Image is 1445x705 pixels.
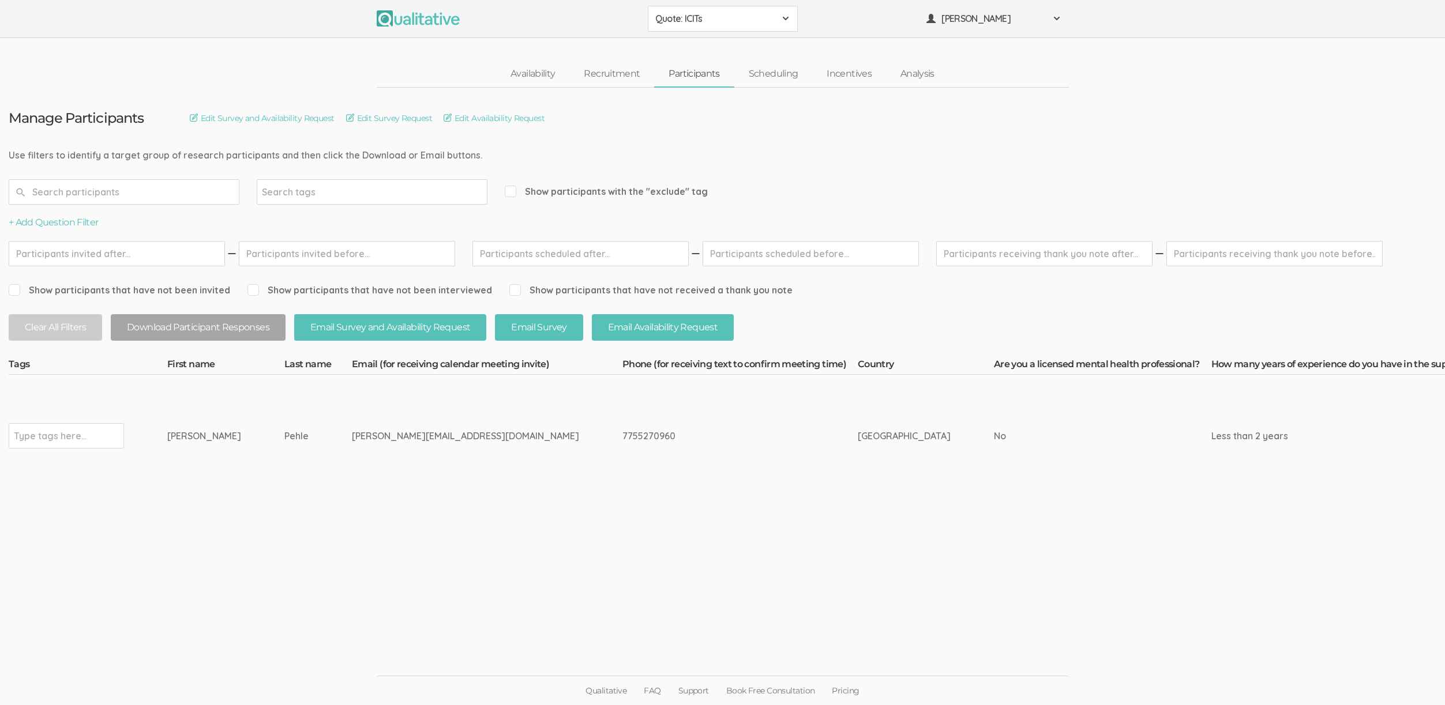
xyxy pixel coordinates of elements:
[167,358,284,374] th: First name
[505,185,708,198] span: Show participants with the "exclude" tag
[444,112,545,125] a: Edit Availability Request
[577,676,635,705] a: Qualitative
[239,241,455,266] input: Participants invited before...
[352,429,579,443] div: [PERSON_NAME][EMAIL_ADDRESS][DOMAIN_NAME]
[1166,241,1383,266] input: Participants receiving thank you note before...
[495,314,583,341] button: Email Survey
[635,676,669,705] a: FAQ
[352,358,622,374] th: Email (for receiving calendar meeting invite)
[284,358,352,374] th: Last name
[9,314,102,341] button: Clear All Filters
[941,12,1045,25] span: [PERSON_NAME]
[622,358,858,374] th: Phone (for receiving text to confirm meeting time)
[734,62,813,86] a: Scheduling
[377,10,460,27] img: Qualitative
[190,112,335,125] a: Edit Survey and Availability Request
[994,358,1211,374] th: Are you a licensed mental health professional?
[496,62,569,86] a: Availability
[592,314,734,341] button: Email Availability Request
[294,314,486,341] button: Email Survey and Availability Request
[472,241,689,266] input: Participants scheduled after...
[648,6,798,32] button: Quote: ICITs
[994,429,1168,443] div: No
[703,241,919,266] input: Participants scheduled before...
[690,241,701,266] img: dash.svg
[919,6,1069,32] button: [PERSON_NAME]
[858,358,994,374] th: Country
[823,676,868,705] a: Pricing
[226,241,238,266] img: dash.svg
[247,284,492,297] span: Show participants that have not been interviewed
[9,358,167,374] th: Tags
[622,429,815,443] div: 7755270960
[509,284,793,297] span: Show participants that have not received a thank you note
[14,428,86,443] input: Type tags here...
[111,314,286,341] button: Download Participant Responses
[886,62,949,86] a: Analysis
[569,62,654,86] a: Recruitment
[284,429,309,443] div: Pehle
[670,676,718,705] a: Support
[858,429,951,443] div: [GEOGRAPHIC_DATA]
[655,12,775,25] span: Quote: ICITs
[1387,650,1445,705] iframe: Chat Widget
[9,284,230,297] span: Show participants that have not been invited
[9,241,225,266] input: Participants invited after...
[9,216,99,229] button: + Add Question Filter
[262,184,334,199] input: Search tags
[936,241,1153,266] input: Participants receiving thank you note after...
[9,179,239,205] input: Search participants
[346,112,432,125] a: Edit Survey Request
[9,111,144,126] h3: Manage Participants
[812,62,886,86] a: Incentives
[1154,241,1165,266] img: dash.svg
[718,676,824,705] a: Book Free Consultation
[654,62,734,86] a: Participants
[167,429,241,443] div: [PERSON_NAME]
